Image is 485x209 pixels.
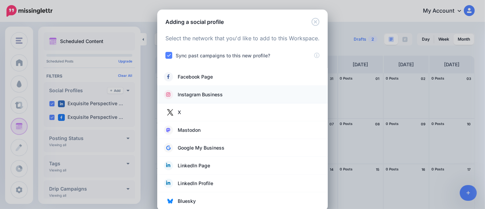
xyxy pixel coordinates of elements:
[164,108,321,117] a: X
[164,90,321,99] a: Instagram Business
[178,144,224,152] span: Google My Business
[167,198,173,204] img: bluesky.png
[165,34,320,43] p: Select the network that you'd like to add to this Workspace.
[164,161,321,170] a: LinkedIn Page
[164,143,321,153] a: Google My Business
[178,108,181,116] span: X
[178,162,210,170] span: LinkedIn Page
[165,18,224,26] h5: Adding a social profile
[164,72,321,82] a: Facebook Page
[311,18,320,26] button: Close
[178,73,213,81] span: Facebook Page
[164,125,321,135] a: Mastodon
[165,107,176,118] img: twitter.jpg
[176,52,270,59] label: Sync past campaigns to this new profile?
[164,179,321,188] a: LinkedIn Profile
[178,179,213,187] span: LinkedIn Profile
[178,90,223,99] span: Instagram Business
[178,197,196,205] span: Bluesky
[178,126,201,134] span: Mastodon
